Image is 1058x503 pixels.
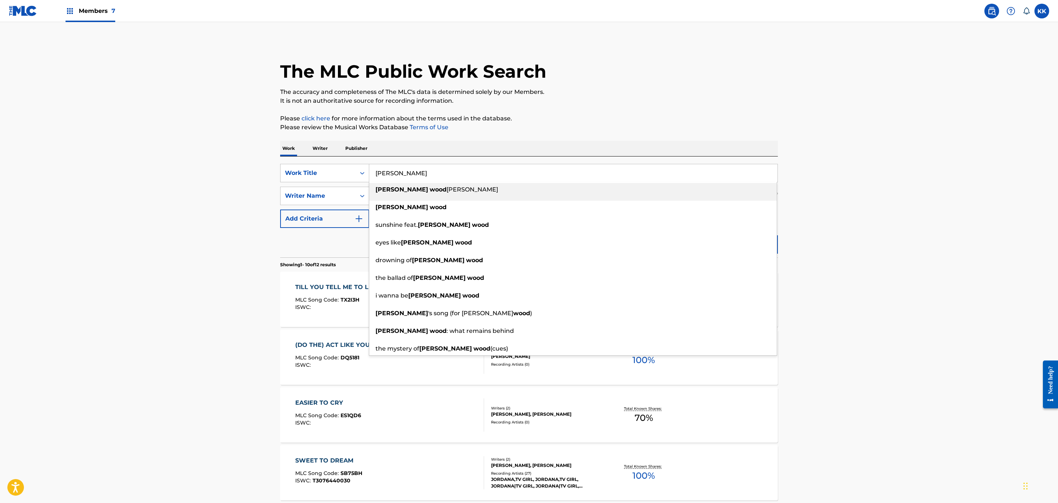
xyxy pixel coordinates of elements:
[408,124,448,131] a: Terms of Use
[341,470,362,476] span: SB75BH
[375,345,419,352] span: the mystery of
[447,186,498,193] span: [PERSON_NAME]
[66,7,74,15] img: Top Rightsholders
[375,327,428,334] strong: [PERSON_NAME]
[295,470,341,476] span: MLC Song Code :
[473,345,490,352] strong: wood
[466,257,483,264] strong: wood
[455,239,472,246] strong: wood
[295,398,361,407] div: EASIER TO CRY
[280,96,778,105] p: It is not an authoritative source for recording information.
[1021,468,1058,503] iframe: Chat Widget
[280,261,336,268] p: Showing 1 - 10 of 12 results
[310,141,330,156] p: Writer
[1037,355,1058,414] iframe: Resource Center
[375,274,413,281] span: the ballad of
[285,191,351,200] div: Writer Name
[491,476,602,489] div: JORDANA,TV GIRL, JORDANA,TV GIRL, JORDANA|TV GIRL, JORDANA|TV GIRL, JORDANA & TV GIRL
[1006,7,1015,15] img: help
[295,341,424,349] div: (DO THE) ACT LIKE YOU NEVER MET ME
[632,469,655,482] span: 100 %
[301,115,330,122] a: click here
[112,7,115,14] span: 7
[490,345,508,352] span: (cues)
[430,327,447,334] strong: wood
[491,353,602,360] div: [PERSON_NAME]
[295,412,341,419] span: MLC Song Code :
[447,327,514,334] span: : what remains behind
[295,354,341,361] span: MLC Song Code :
[280,210,369,228] button: Add Criteria
[341,354,359,361] span: DQ5181
[295,296,341,303] span: MLC Song Code :
[295,477,313,484] span: ISWC :
[491,462,602,469] div: [PERSON_NAME], [PERSON_NAME]
[280,330,778,385] a: (DO THE) ACT LIKE YOU NEVER MET MEMLC Song Code:DQ5181ISWC:Writers (1)[PERSON_NAME]Recording Arti...
[79,7,115,15] span: Members
[513,310,530,317] strong: wood
[418,221,470,228] strong: [PERSON_NAME]
[375,239,401,246] span: eyes like
[428,310,513,317] span: 's song (for [PERSON_NAME]
[984,4,999,18] a: Public Search
[285,169,351,177] div: Work Title
[355,214,363,223] img: 9d2ae6d4665cec9f34b9.svg
[280,445,778,500] a: SWEET TO DREAMMLC Song Code:SB75BHISWC:T3076440030Writers (2)[PERSON_NAME], [PERSON_NAME]Recordin...
[1023,475,1028,497] div: Drag
[295,283,389,292] div: TILL YOU TELL ME TO LEAVE
[9,6,37,16] img: MLC Logo
[491,457,602,462] div: Writers ( 2 )
[987,7,996,15] img: search
[343,141,370,156] p: Publisher
[632,353,655,367] span: 100 %
[295,362,313,368] span: ISWC :
[413,274,466,281] strong: [PERSON_NAME]
[412,257,465,264] strong: [PERSON_NAME]
[1004,4,1018,18] div: Help
[280,164,778,257] form: Search Form
[635,411,653,425] span: 70 %
[624,406,663,411] p: Total Known Shares:
[419,345,472,352] strong: [PERSON_NAME]
[375,186,428,193] strong: [PERSON_NAME]
[313,477,350,484] span: T3076440030
[1023,7,1030,15] div: Notifications
[491,471,602,476] div: Recording Artists ( 27 )
[491,405,602,411] div: Writers ( 2 )
[491,419,602,425] div: Recording Artists ( 0 )
[375,257,412,264] span: drowning of
[1034,4,1049,18] div: User Menu
[472,221,489,228] strong: wood
[430,204,447,211] strong: wood
[375,204,428,211] strong: [PERSON_NAME]
[491,411,602,418] div: [PERSON_NAME], [PERSON_NAME]
[375,292,408,299] span: i wanna be
[295,419,313,426] span: ISWC :
[280,123,778,132] p: Please review the Musical Works Database
[375,310,428,317] strong: [PERSON_NAME]
[624,464,663,469] p: Total Known Shares:
[280,387,778,443] a: EASIER TO CRYMLC Song Code:ES1QD6ISWC:Writers (2)[PERSON_NAME], [PERSON_NAME]Recording Artists (0...
[467,274,484,281] strong: wood
[430,186,447,193] strong: wood
[341,412,361,419] span: ES1QD6
[408,292,461,299] strong: [PERSON_NAME]
[491,362,602,367] div: Recording Artists ( 0 )
[280,60,546,82] h1: The MLC Public Work Search
[295,304,313,310] span: ISWC :
[295,456,362,465] div: SWEET TO DREAM
[401,239,454,246] strong: [PERSON_NAME]
[280,141,297,156] p: Work
[280,88,778,96] p: The accuracy and completeness of The MLC's data is determined solely by our Members.
[462,292,479,299] strong: wood
[280,272,778,327] a: TILL YOU TELL ME TO LEAVEMLC Song Code:TX2I3HISWC:Writers (1)[PERSON_NAME]Recording Artists (0)To...
[280,114,778,123] p: Please for more information about the terms used in the database.
[375,221,418,228] span: sunshine feat.
[341,296,359,303] span: TX2I3H
[530,310,532,317] span: )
